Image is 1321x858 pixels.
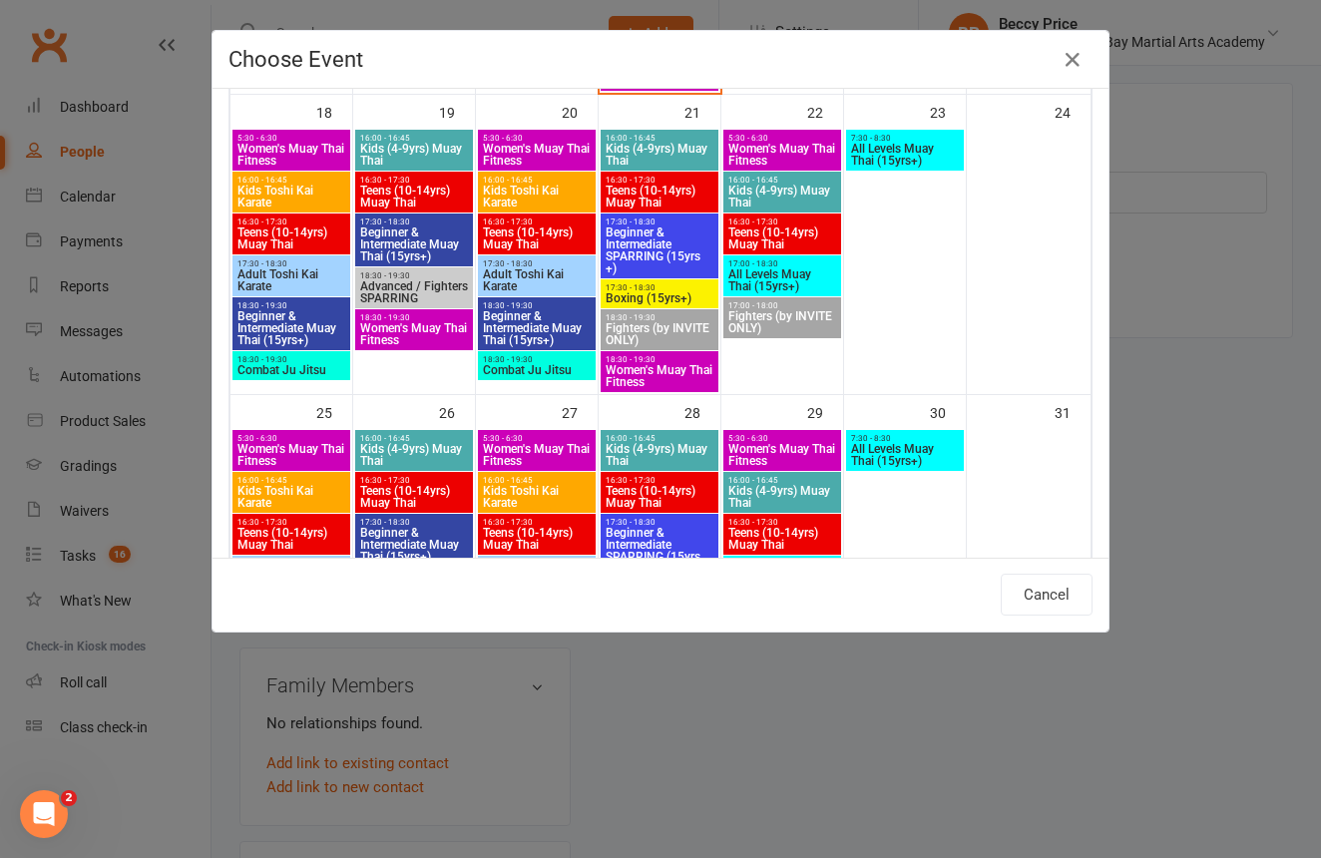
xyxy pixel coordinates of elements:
span: Teens (10-14yrs) Muay Thai [605,185,714,209]
span: 17:30 - 18:30 [359,217,469,226]
span: 16:30 - 17:30 [605,176,714,185]
div: 27 [562,395,598,428]
span: 2 [61,790,77,806]
span: 17:30 - 18:30 [605,283,714,292]
span: Kids Toshi Kai Karate [236,185,346,209]
div: 28 [684,395,720,428]
span: 16:00 - 16:45 [727,176,837,185]
span: 16:30 - 17:30 [236,217,346,226]
span: Beginner & Intermediate SPARRING (15yrs +) [605,527,714,575]
div: 23 [930,95,966,128]
span: 17:30 - 18:30 [359,518,469,527]
span: 16:30 - 17:30 [359,476,469,485]
span: Kids (4-9yrs) Muay Thai [727,185,837,209]
span: 16:00 - 16:45 [605,134,714,143]
span: 16:00 - 16:45 [236,176,346,185]
span: Advanced / Fighters SPARRING [359,280,469,304]
span: 16:30 - 17:30 [482,518,592,527]
span: Women's Muay Thai Fitness [482,443,592,467]
span: Teens (10-14yrs) Muay Thai [727,527,837,551]
span: 17:00 - 18:30 [727,259,837,268]
span: 16:30 - 17:30 [482,217,592,226]
span: Kids Toshi Kai Karate [482,485,592,509]
span: Beginner & Intermediate Muay Thai (15yrs+) [236,310,346,346]
span: Beginner & Intermediate Muay Thai (15yrs+) [482,310,592,346]
span: 5:30 - 6:30 [236,434,346,443]
span: 18:30 - 19:30 [605,355,714,364]
span: Kids (4-9yrs) Muay Thai [359,443,469,467]
span: Women's Muay Thai Fitness [727,143,837,167]
span: 16:00 - 16:45 [605,434,714,443]
div: 22 [807,95,843,128]
span: 5:30 - 6:30 [727,434,837,443]
span: Teens (10-14yrs) Muay Thai [482,226,592,250]
span: Kids (4-9yrs) Muay Thai [727,485,837,509]
span: 17:30 - 18:30 [605,518,714,527]
div: 21 [684,95,720,128]
span: 17:30 - 18:30 [605,217,714,226]
span: Teens (10-14yrs) Muay Thai [482,527,592,551]
span: Teens (10-14yrs) Muay Thai [236,527,346,551]
span: Women's Muay Thai Fitness [236,143,346,167]
div: 31 [1055,395,1091,428]
span: Women's Muay Thai Fitness [359,322,469,346]
span: Kids (4-9yrs) Muay Thai [359,143,469,167]
span: Women's Muay Thai Fitness [236,443,346,467]
span: Teens (10-14yrs) Muay Thai [605,485,714,509]
span: All Levels Muay Thai (15yrs+) [850,143,960,167]
span: Adult Toshi Kai Karate [236,268,346,292]
span: 16:00 - 16:45 [359,134,469,143]
div: 25 [316,395,352,428]
span: Adult Toshi Kai Karate [482,268,592,292]
span: Combat Ju Jitsu [236,364,346,376]
span: 5:30 - 6:30 [236,134,346,143]
span: Kids (4-9yrs) Muay Thai [605,143,714,167]
span: 5:30 - 6:30 [727,134,837,143]
span: Boxing (15yrs+) [605,292,714,304]
div: 29 [807,395,843,428]
div: 20 [562,95,598,128]
button: Close [1057,44,1089,76]
span: 18:30 - 19:30 [359,271,469,280]
div: 24 [1055,95,1091,128]
span: 17:30 - 18:30 [482,259,592,268]
span: Beginner & Intermediate SPARRING (15yrs +) [605,226,714,274]
span: Women's Muay Thai Fitness [605,364,714,388]
span: 18:30 - 19:30 [359,313,469,322]
span: Women's Muay Thai Fitness [727,443,837,467]
span: Beginner & Intermediate Muay Thai (15yrs+) [359,527,469,563]
span: 18:30 - 19:30 [236,355,346,364]
span: Kids Toshi Kai Karate [482,185,592,209]
span: Teens (10-14yrs) Muay Thai [359,185,469,209]
span: 18:30 - 19:30 [605,313,714,322]
span: Kids (4-9yrs) Muay Thai [605,443,714,467]
span: 17:00 - 18:00 [727,301,837,310]
span: Teens (10-14yrs) Muay Thai [359,485,469,509]
span: All Levels Muay Thai (15yrs+) [850,443,960,467]
span: All Levels Muay Thai (15yrs+) [727,268,837,292]
div: 26 [439,395,475,428]
span: 16:30 - 17:30 [236,518,346,527]
span: 16:30 - 17:30 [605,476,714,485]
span: Teens (10-14yrs) Muay Thai [236,226,346,250]
span: Fighters (by INVITE ONLY) [727,310,837,334]
span: Combat Ju Jitsu [482,364,592,376]
span: 16:00 - 16:45 [482,476,592,485]
span: 5:30 - 6:30 [482,434,592,443]
span: 16:00 - 16:45 [359,434,469,443]
span: Kids Toshi Kai Karate [236,485,346,509]
span: Beginner & Intermediate Muay Thai (15yrs+) [359,226,469,262]
span: 7:30 - 8:30 [850,434,960,443]
div: 18 [316,95,352,128]
span: 18:30 - 19:30 [236,301,346,310]
div: 19 [439,95,475,128]
span: Women's Muay Thai Fitness [482,143,592,167]
span: 16:00 - 16:45 [727,476,837,485]
span: 5:30 - 6:30 [482,134,592,143]
span: Teens (10-14yrs) Muay Thai [727,226,837,250]
div: 30 [930,395,966,428]
span: 7:30 - 8:30 [850,134,960,143]
span: 18:30 - 19:30 [482,301,592,310]
span: 17:30 - 18:30 [236,259,346,268]
span: 16:00 - 16:45 [236,476,346,485]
